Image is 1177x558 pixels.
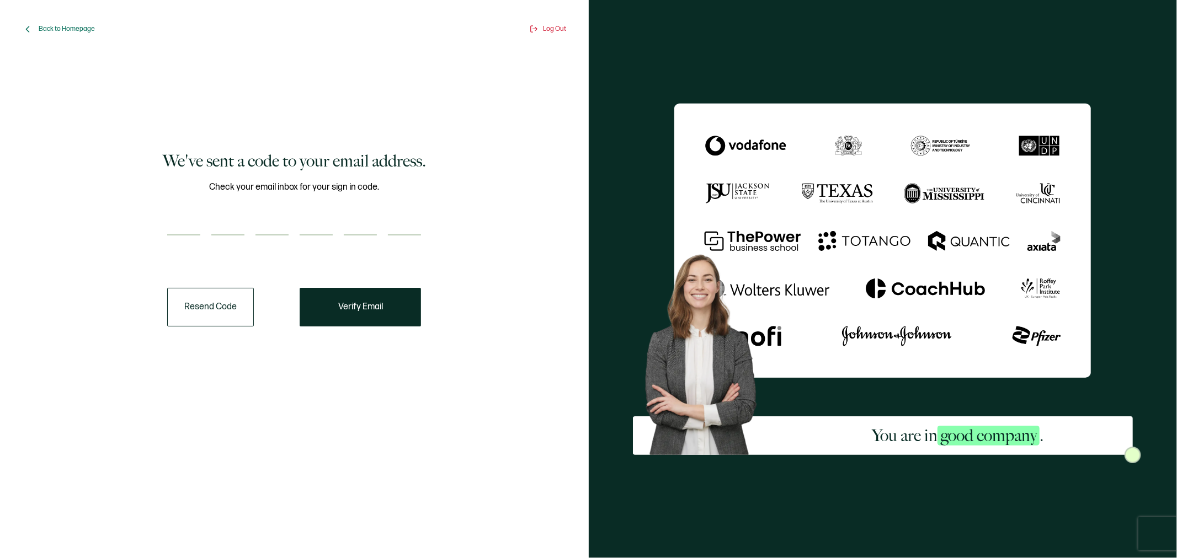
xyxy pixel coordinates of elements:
[674,103,1091,378] img: Sertifier We've sent a code to your email address.
[338,303,383,312] span: Verify Email
[633,244,783,455] img: Sertifier Signup - You are in <span class="strong-h">good company</span>. Hero
[872,425,1043,447] h2: You are in .
[938,426,1040,446] span: good company
[1125,447,1141,463] img: Sertifier Signup
[209,180,379,194] span: Check your email inbox for your sign in code.
[544,25,567,33] span: Log Out
[39,25,95,33] span: Back to Homepage
[300,288,421,326] button: Verify Email
[163,150,426,172] h1: We've sent a code to your email address.
[167,288,254,326] button: Resend Code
